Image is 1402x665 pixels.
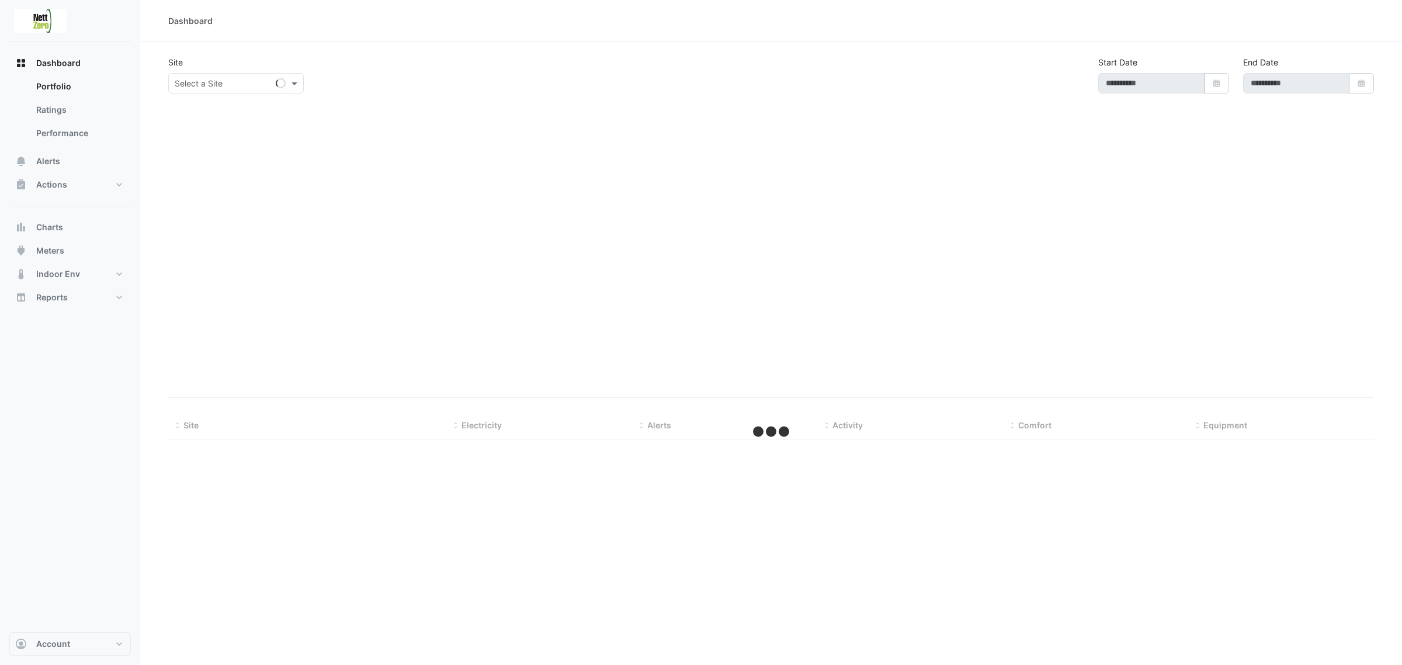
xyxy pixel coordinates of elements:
[9,173,131,196] button: Actions
[36,57,81,69] span: Dashboard
[647,420,671,430] span: Alerts
[36,638,70,650] span: Account
[168,15,213,27] div: Dashboard
[15,221,27,233] app-icon: Charts
[15,179,27,191] app-icon: Actions
[1018,420,1051,430] span: Comfort
[183,420,199,430] span: Site
[9,239,131,262] button: Meters
[9,632,131,656] button: Account
[168,56,183,68] label: Site
[9,150,131,173] button: Alerts
[36,221,63,233] span: Charts
[1203,420,1247,430] span: Equipment
[36,268,80,280] span: Indoor Env
[9,51,131,75] button: Dashboard
[832,420,863,430] span: Activity
[27,122,131,145] a: Performance
[27,98,131,122] a: Ratings
[9,286,131,309] button: Reports
[27,75,131,98] a: Portfolio
[36,179,67,191] span: Actions
[15,268,27,280] app-icon: Indoor Env
[15,57,27,69] app-icon: Dashboard
[1098,56,1137,68] label: Start Date
[9,216,131,239] button: Charts
[36,155,60,167] span: Alerts
[9,262,131,286] button: Indoor Env
[15,292,27,303] app-icon: Reports
[14,9,67,33] img: Company Logo
[15,155,27,167] app-icon: Alerts
[461,420,502,430] span: Electricity
[1243,56,1278,68] label: End Date
[36,245,64,257] span: Meters
[9,75,131,150] div: Dashboard
[15,245,27,257] app-icon: Meters
[36,292,68,303] span: Reports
